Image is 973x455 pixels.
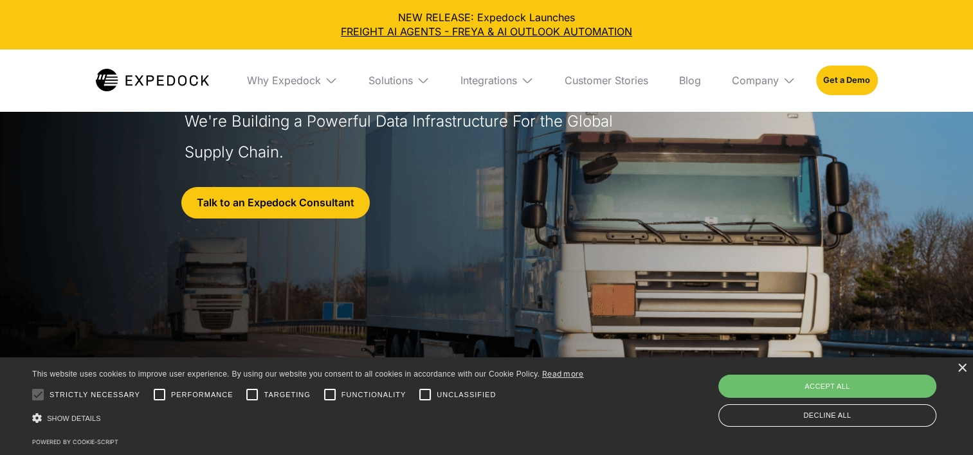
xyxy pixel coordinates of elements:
span: Strictly necessary [50,389,140,400]
a: Powered by cookie-script [32,438,118,445]
div: Integrations [450,49,544,111]
a: Customer Stories [554,49,659,111]
iframe: Chat Widget [909,393,973,455]
div: Accept all [718,375,936,398]
span: Show details [47,415,101,422]
a: FREIGHT AI AGENTS - FREYA & AI OUTLOOK AUTOMATION [10,24,963,39]
div: Company [732,74,779,87]
span: Functionality [341,389,406,400]
span: Performance [171,389,233,400]
div: Solutions [368,74,413,87]
a: Talk to an Expedock Consultant [181,187,370,219]
h1: We're Building a Powerful Data Infrastructure For the Global Supply Chain. [185,106,619,168]
div: Integrations [460,74,517,87]
span: This website uses cookies to improve user experience. By using our website you consent to all coo... [32,370,540,379]
div: Solutions [358,49,440,111]
span: Targeting [264,389,310,400]
a: Blog [669,49,711,111]
div: NEW RELEASE: Expedock Launches [10,10,963,39]
div: Why Expedock [237,49,348,111]
div: Show details [32,409,584,427]
span: Unclassified [437,389,496,400]
div: Why Expedock [247,74,321,87]
div: Close [957,364,967,373]
div: Decline all [718,404,936,427]
a: Read more [542,369,584,379]
div: Company [722,49,806,111]
a: Get a Demo [816,66,877,95]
